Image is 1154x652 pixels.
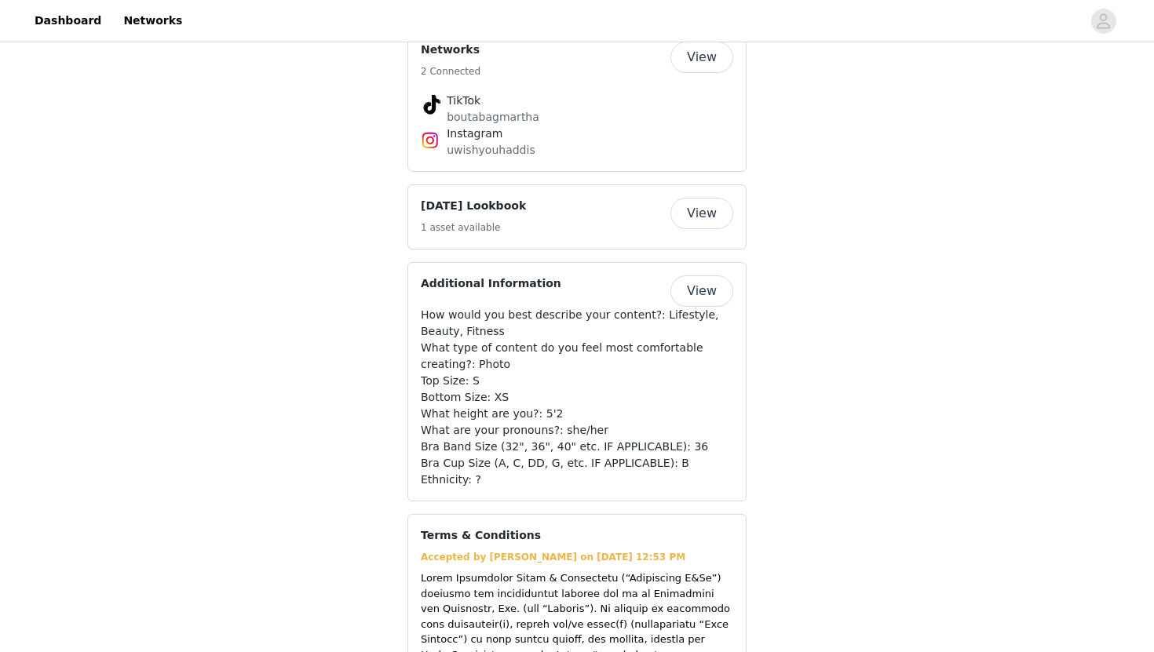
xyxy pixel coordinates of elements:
span: Top Size: S [421,374,480,387]
h5: 2 Connected [421,64,480,78]
span: What height are you?: 5'2 [421,407,563,420]
div: Accepted by [PERSON_NAME] on [DATE] 12:53 PM [421,550,733,564]
span: Bottom Size: XS [421,391,509,403]
button: View [670,275,733,307]
button: View [670,42,733,73]
span: Bra Band Size (32", 36", 40" etc. IF APPLICABLE): 36 [421,440,708,453]
h5: 1 asset available [421,220,526,235]
h4: Instagram [447,126,707,142]
div: avatar [1096,9,1111,34]
h4: Additional Information [421,275,561,292]
span: What type of content do you feel most comfortable creating?: Photo [421,341,703,370]
a: Networks [114,3,192,38]
p: boutabagmartha [447,109,707,126]
h4: Terms & Conditions [421,527,541,544]
span: What are your pronouns?: she/her [421,424,608,436]
h4: Networks [421,42,480,58]
span: Ethnicity: ? [421,473,481,486]
img: Instagram Icon [421,131,440,150]
h4: TikTok [447,93,707,109]
span: Bra Cup Size (A, C, DD, G, etc. IF APPLICABLE): B [421,457,689,469]
div: Networks [407,28,747,172]
a: Dashboard [25,3,111,38]
p: uwishyouhaddis [447,142,707,158]
button: View [670,198,733,229]
span: How would you best describe your content?: Lifestyle, Beauty, Fitness [421,308,718,337]
h4: [DATE] Lookbook [421,198,526,214]
div: Additional Information [407,262,747,501]
div: September 2025 Lookbook [407,184,747,250]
